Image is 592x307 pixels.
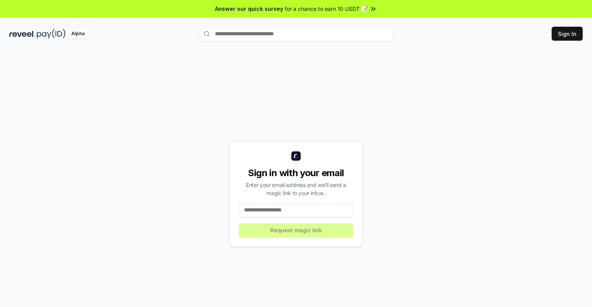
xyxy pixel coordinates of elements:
[291,151,301,161] img: logo_small
[239,167,353,179] div: Sign in with your email
[37,29,66,39] img: pay_id
[67,29,89,39] div: Alpha
[9,29,35,39] img: reveel_dark
[552,27,583,41] button: Sign In
[285,5,368,13] span: for a chance to earn 10 USDT 📝
[215,5,283,13] span: Answer our quick survey
[239,181,353,197] div: Enter your email address and we’ll send a magic link to your inbox.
